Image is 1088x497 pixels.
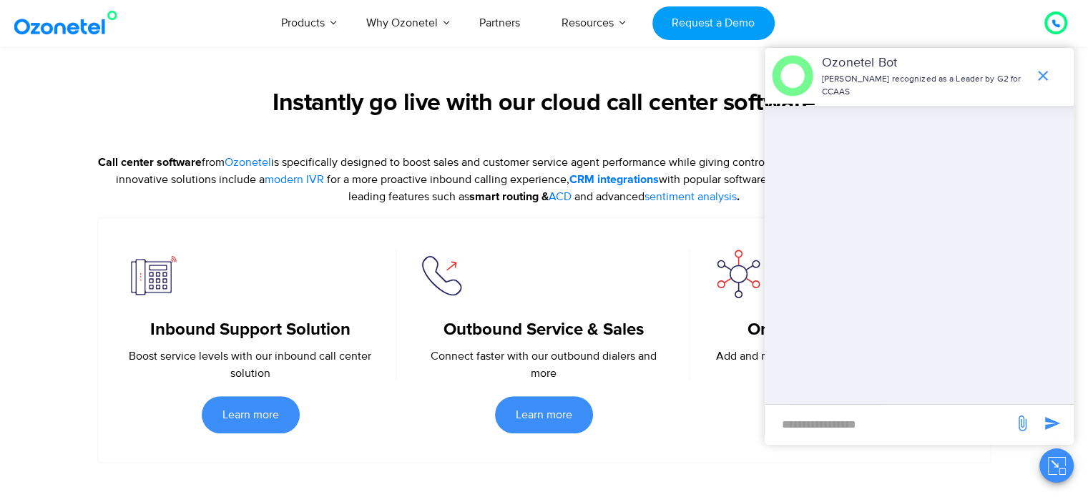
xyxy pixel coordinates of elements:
[265,171,324,188] a: modern IVR
[1038,409,1067,438] span: send message
[712,320,962,340] h5: Omnichannel Solutions
[645,191,740,202] strong: .
[126,348,375,382] p: Boost service levels with our inbound call center solution
[652,6,775,40] a: Request a Demo
[126,320,375,340] h5: Inbound Support Solution
[1039,448,1074,483] button: Close chat
[98,157,202,168] strong: Call center software
[822,54,1027,73] p: Ozonetel Bot
[569,171,659,188] a: CRM integrations
[569,174,659,185] strong: CRM integrations
[772,412,1006,438] div: new-msg-input
[222,409,279,420] span: Learn more
[469,191,574,202] strong: smart routing &
[822,73,1027,99] p: [PERSON_NAME] recognized as a Leader by G2 for CCAAS
[645,188,737,205] a: sentiment analysis
[712,348,962,365] p: Add and manage your digital channels with ease
[772,55,813,97] img: header
[97,89,991,118] h2: Instantly go live with our cloud call center software
[225,154,271,171] a: Ozonetel
[418,247,472,300] img: outbound service sale
[495,396,593,433] a: Learn more
[1008,409,1036,438] span: send message
[516,409,572,420] span: Learn more
[97,154,991,205] p: from is specifically designed to boost sales and customer service agent performance while giving ...
[418,348,667,382] p: Connect faster with our outbound dialers and more
[712,247,765,300] img: omnichannel interaction
[549,188,572,205] a: ACD
[202,396,300,433] a: Learn more
[418,320,667,340] h5: Outbound Service & Sales
[1029,61,1057,90] span: end chat or minimize
[126,247,180,300] img: inboud support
